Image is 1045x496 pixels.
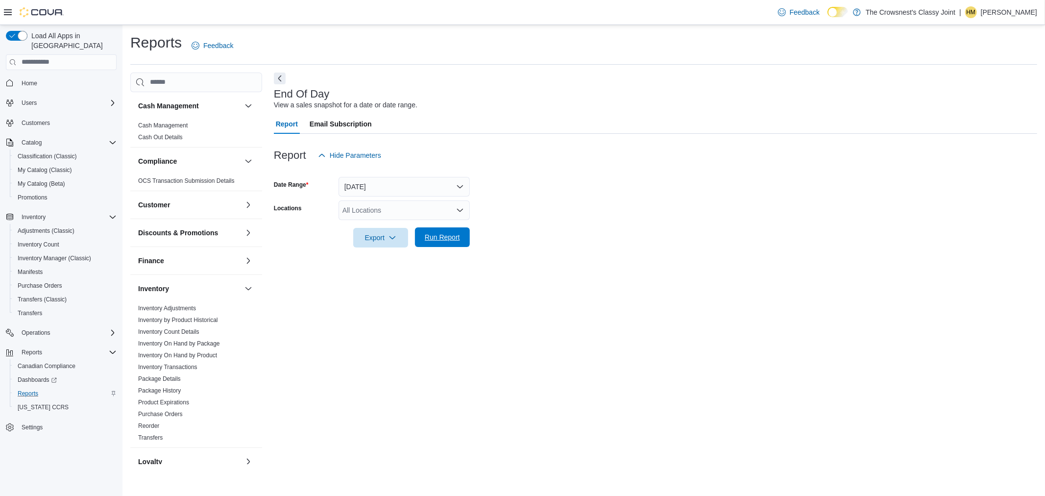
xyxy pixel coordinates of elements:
[138,177,235,184] a: OCS Transaction Submission Details
[138,387,181,395] span: Package History
[18,227,74,235] span: Adjustments (Classic)
[14,307,117,319] span: Transfers
[138,328,199,336] span: Inventory Count Details
[138,351,217,359] span: Inventory On Hand by Product
[14,150,81,162] a: Classification (Classic)
[774,2,824,22] a: Feedback
[243,227,254,239] button: Discounts & Promotions
[138,228,218,238] h3: Discounts & Promotions
[138,352,217,359] a: Inventory On Hand by Product
[138,122,188,129] a: Cash Management
[27,31,117,50] span: Load All Apps in [GEOGRAPHIC_DATA]
[18,282,62,290] span: Purchase Orders
[18,97,117,109] span: Users
[18,77,41,89] a: Home
[425,232,460,242] span: Run Report
[138,422,159,430] span: Reorder
[2,96,121,110] button: Users
[274,88,330,100] h3: End Of Day
[18,97,41,109] button: Users
[10,251,121,265] button: Inventory Manager (Classic)
[14,225,117,237] span: Adjustments (Classic)
[138,101,241,111] button: Cash Management
[339,177,470,197] button: [DATE]
[243,100,254,112] button: Cash Management
[14,252,95,264] a: Inventory Manager (Classic)
[10,177,121,191] button: My Catalog (Beta)
[10,387,121,400] button: Reports
[10,163,121,177] button: My Catalog (Classic)
[22,79,37,87] span: Home
[359,228,402,248] span: Export
[22,213,46,221] span: Inventory
[14,266,47,278] a: Manifests
[14,164,117,176] span: My Catalog (Classic)
[22,99,37,107] span: Users
[276,114,298,134] span: Report
[138,375,181,383] span: Package Details
[138,156,241,166] button: Compliance
[138,256,241,266] button: Finance
[14,225,78,237] a: Adjustments (Classic)
[274,73,286,84] button: Next
[14,401,73,413] a: [US_STATE] CCRS
[10,279,121,293] button: Purchase Orders
[14,401,117,413] span: Washington CCRS
[14,178,117,190] span: My Catalog (Beta)
[188,36,237,55] a: Feedback
[138,156,177,166] h3: Compliance
[14,192,117,203] span: Promotions
[138,457,162,467] h3: Loyalty
[18,137,46,149] button: Catalog
[274,149,306,161] h3: Report
[330,150,381,160] span: Hide Parameters
[138,387,181,394] a: Package History
[2,116,121,130] button: Customers
[10,191,121,204] button: Promotions
[274,181,309,189] label: Date Range
[130,175,262,191] div: Compliance
[130,33,182,52] h1: Reports
[14,192,51,203] a: Promotions
[18,194,48,201] span: Promotions
[14,239,63,250] a: Inventory Count
[2,210,121,224] button: Inventory
[18,211,117,223] span: Inventory
[10,149,121,163] button: Classification (Classic)
[10,306,121,320] button: Transfers
[14,307,46,319] a: Transfers
[274,100,417,110] div: View a sales snapshot for a date or date range.
[14,280,117,292] span: Purchase Orders
[14,388,42,399] a: Reports
[314,146,385,165] button: Hide Parameters
[14,374,117,386] span: Dashboards
[790,7,820,17] span: Feedback
[18,268,43,276] span: Manifests
[415,227,470,247] button: Run Report
[2,326,121,340] button: Operations
[18,422,47,433] a: Settings
[18,254,91,262] span: Inventory Manager (Classic)
[138,340,220,347] span: Inventory On Hand by Package
[10,400,121,414] button: [US_STATE] CCRS
[2,420,121,434] button: Settings
[18,180,65,188] span: My Catalog (Beta)
[138,101,199,111] h3: Cash Management
[2,346,121,359] button: Reports
[22,423,43,431] span: Settings
[18,390,38,397] span: Reports
[18,166,72,174] span: My Catalog (Classic)
[22,139,42,147] span: Catalog
[14,266,117,278] span: Manifests
[14,360,79,372] a: Canadian Compliance
[138,410,183,418] span: Purchase Orders
[138,434,163,442] span: Transfers
[14,360,117,372] span: Canadian Compliance
[18,152,77,160] span: Classification (Classic)
[138,228,241,238] button: Discounts & Promotions
[138,317,218,323] a: Inventory by Product Historical
[10,238,121,251] button: Inventory Count
[18,309,42,317] span: Transfers
[22,348,42,356] span: Reports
